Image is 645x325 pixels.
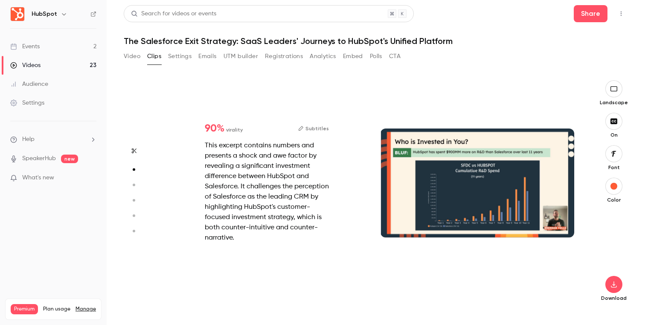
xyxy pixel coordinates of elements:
button: Emails [198,50,216,63]
a: Manage [76,306,96,313]
button: CTA [389,50,401,63]
div: Audience [10,80,48,88]
div: This excerpt contains numbers and presents a shock and awe factor by revealing a significant inve... [205,141,329,243]
p: Font [600,164,628,171]
button: Registrations [265,50,303,63]
button: Settings [168,50,192,63]
span: 90 % [205,123,224,134]
p: Download [600,295,628,302]
img: HubSpot [11,7,24,21]
button: Top Bar Actions [614,7,628,20]
h6: HubSpot [32,10,57,18]
button: UTM builder [224,50,258,63]
span: Plan usage [43,306,70,313]
div: Events [10,42,40,51]
iframe: Noticeable Trigger [86,174,96,182]
span: new [61,155,78,163]
button: Subtitles [298,123,329,134]
h1: The Salesforce Exit Strategy: SaaS Leaders' Journeys to HubSpot's Unified Platform [124,36,628,46]
span: Premium [11,304,38,314]
button: Embed [343,50,363,63]
p: On [600,132,628,138]
button: Polls [370,50,382,63]
a: SpeakerHub [22,154,56,163]
span: Help [22,135,35,144]
button: Share [574,5,607,22]
div: Search for videos or events [131,9,216,18]
p: Color [600,196,628,203]
li: help-dropdown-opener [10,135,96,144]
button: Analytics [310,50,336,63]
button: Clips [147,50,161,63]
span: What's new [22,173,54,182]
div: Settings [10,99,44,107]
p: Landscape [600,99,628,106]
button: Video [124,50,140,63]
div: Videos [10,61,41,70]
span: virality [226,126,243,134]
